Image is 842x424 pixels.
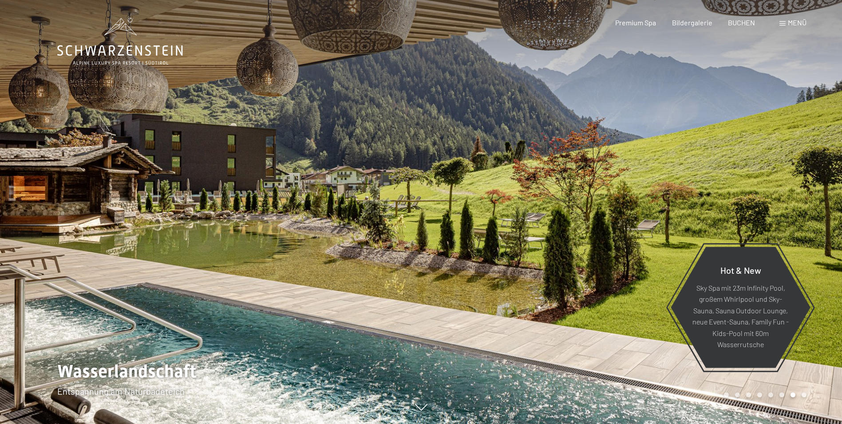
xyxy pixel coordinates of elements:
div: Carousel Page 5 [768,392,773,397]
div: Carousel Pagination [721,392,806,397]
div: Carousel Page 3 [746,392,751,397]
div: Carousel Page 8 [802,392,806,397]
div: Carousel Page 2 [735,392,740,397]
div: Carousel Page 1 [724,392,729,397]
span: Hot & New [720,264,761,275]
p: Sky Spa mit 23m Infinity Pool, großem Whirlpool und Sky-Sauna, Sauna Outdoor Lounge, neue Event-S... [692,282,789,350]
a: Premium Spa [615,18,656,27]
span: Menü [788,18,806,27]
a: Hot & New Sky Spa mit 23m Infinity Pool, großem Whirlpool und Sky-Sauna, Sauna Outdoor Lounge, ne... [670,246,811,368]
div: Carousel Page 4 [757,392,762,397]
a: Bildergalerie [672,18,712,27]
a: BUCHEN [728,18,755,27]
div: Carousel Page 7 (Current Slide) [791,392,795,397]
div: Carousel Page 6 [779,392,784,397]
